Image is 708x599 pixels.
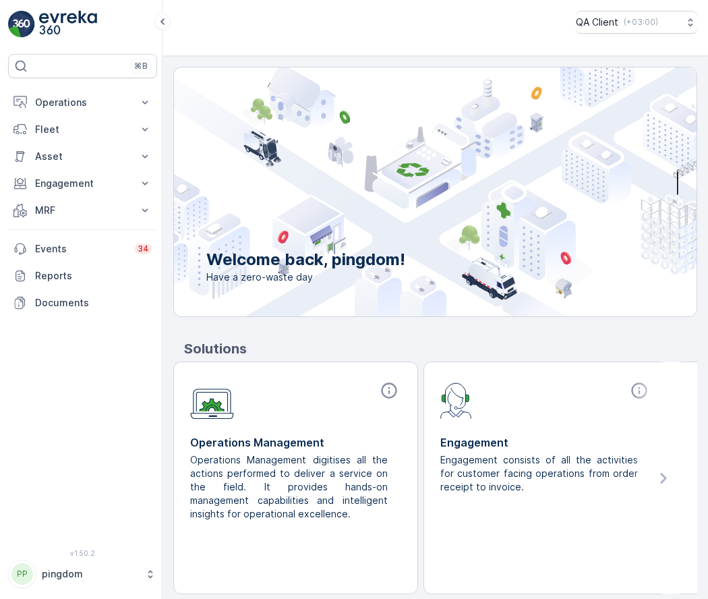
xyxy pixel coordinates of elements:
p: Events [35,242,127,256]
span: Have a zero-waste day [206,270,405,284]
img: city illustration [113,67,697,316]
a: Events34 [8,235,157,262]
p: Asset [35,150,130,163]
p: Operations [35,96,130,109]
button: PPpingdom [8,560,157,588]
img: module-icon [440,381,472,419]
button: Asset [8,143,157,170]
p: Operations Management digitises all the actions performed to deliver a service on the field. It p... [190,453,390,521]
p: ( +03:00 ) [624,17,658,28]
button: MRF [8,197,157,224]
p: Engagement [35,177,130,190]
a: Documents [8,289,157,316]
p: Reports [35,269,152,283]
button: Engagement [8,170,157,197]
p: pingdom [42,567,138,581]
button: Operations [8,89,157,116]
span: v 1.50.2 [8,549,157,557]
p: ⌘B [134,61,148,72]
p: Solutions [184,339,697,359]
p: 34 [138,244,149,254]
a: Reports [8,262,157,289]
div: PP [11,563,33,585]
button: QA Client(+03:00) [576,11,697,34]
p: Fleet [35,123,130,136]
img: logo_light-DOdMpM7g.png [39,11,97,38]
p: Documents [35,296,152,310]
img: logo [8,11,35,38]
p: Engagement consists of all the activities for customer facing operations from order receipt to in... [440,453,641,494]
p: QA Client [576,16,618,29]
p: Welcome back, pingdom! [206,249,405,270]
p: Operations Management [190,434,401,451]
button: Fleet [8,116,157,143]
img: module-icon [190,381,234,420]
p: MRF [35,204,130,217]
p: Engagement [440,434,651,451]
